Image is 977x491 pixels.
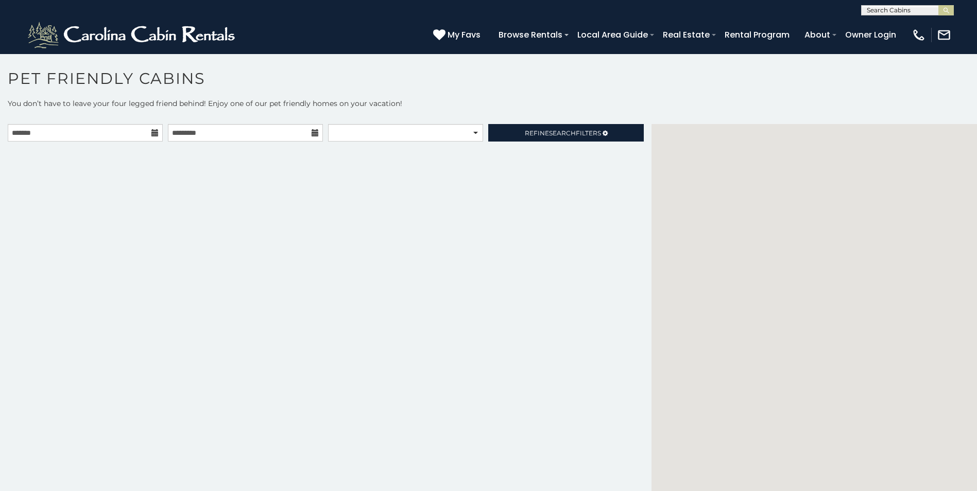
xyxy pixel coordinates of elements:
[572,26,653,44] a: Local Area Guide
[26,20,239,50] img: White-1-2.png
[493,26,568,44] a: Browse Rentals
[433,28,483,42] a: My Favs
[448,28,481,41] span: My Favs
[799,26,835,44] a: About
[488,124,643,142] a: RefineSearchFilters
[840,26,901,44] a: Owner Login
[912,28,926,42] img: phone-regular-white.png
[525,129,601,137] span: Refine Filters
[719,26,795,44] a: Rental Program
[658,26,715,44] a: Real Estate
[549,129,576,137] span: Search
[937,28,951,42] img: mail-regular-white.png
